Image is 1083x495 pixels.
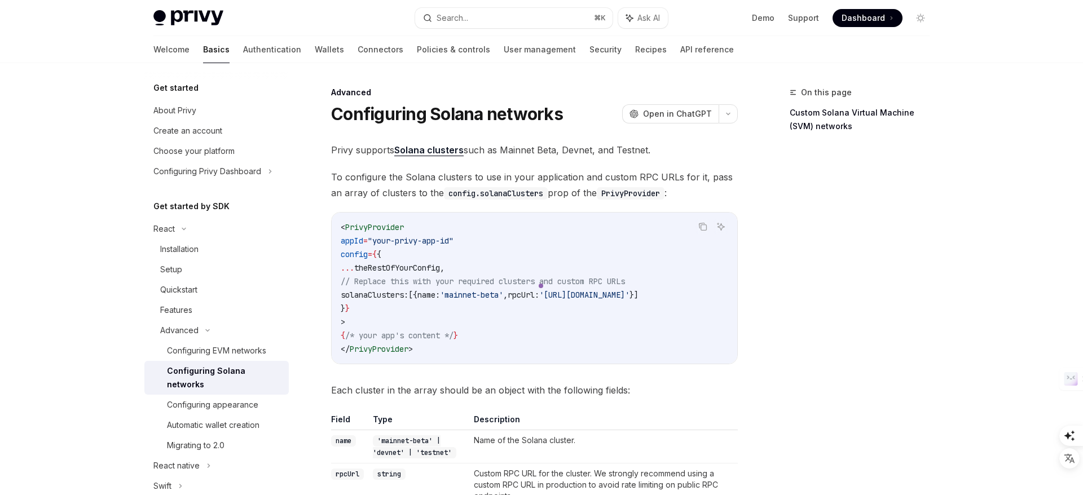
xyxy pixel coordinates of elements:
a: Setup [144,259,289,280]
div: Configuring Privy Dashboard [153,165,261,178]
span: 'mainnet-beta' [440,290,503,300]
img: light logo [153,10,223,26]
div: React [153,222,175,236]
div: Configuring Solana networks [167,364,282,391]
span: Open in ChatGPT [643,108,712,120]
span: '[URL][DOMAIN_NAME]' [539,290,629,300]
div: About Privy [153,104,196,117]
a: Features [144,300,289,320]
span: </ [341,344,350,354]
a: Policies & controls [417,36,490,63]
a: Dashboard [833,9,902,27]
code: config.solanaClusters [444,187,548,200]
a: Support [788,12,819,24]
span: } [345,303,350,313]
a: Security [589,36,622,63]
div: Configuring appearance [167,398,258,412]
span: , [440,263,444,273]
span: Dashboard [842,12,885,24]
span: ... [341,263,354,273]
a: Basics [203,36,230,63]
div: Setup [160,263,182,276]
a: Migrating to 2.0 [144,435,289,456]
span: /* your app's content */ [345,330,454,341]
code: name [331,435,356,447]
a: Recipes [635,36,667,63]
a: Create an account [144,121,289,141]
span: To configure the Solana clusters to use in your application and custom RPC URLs for it, pass an a... [331,169,738,201]
div: Search... [437,11,468,25]
span: ⌘ K [594,14,606,23]
span: > [408,344,413,354]
span: { [377,249,381,259]
button: Ask AI [714,219,728,234]
a: Configuring appearance [144,395,289,415]
span: { [372,249,377,259]
code: PrivyProvider [597,187,664,200]
a: Welcome [153,36,190,63]
a: Demo [752,12,774,24]
span: < [341,222,345,232]
span: PrivyProvider [350,344,408,354]
span: } [341,303,345,313]
button: Ask AI [618,8,668,28]
span: PrivyProvider [345,222,404,232]
div: Choose your platform [153,144,235,158]
button: Search...⌘K [415,8,613,28]
span: , [503,290,508,300]
div: Advanced [331,87,738,98]
span: solanaClusters: [341,290,408,300]
span: appId [341,236,363,246]
span: Each cluster in the array should be an object with the following fields: [331,382,738,398]
a: Wallets [315,36,344,63]
span: rpcUrl: [508,290,539,300]
button: Toggle dark mode [912,9,930,27]
th: Type [368,414,469,430]
div: Installation [160,242,199,256]
span: Privy supports such as Mainnet Beta, Devnet, and Testnet. [331,142,738,158]
a: Installation [144,239,289,259]
a: Automatic wallet creation [144,415,289,435]
span: [{ [408,290,417,300]
button: Copy the contents from the code block [695,219,710,234]
td: Name of the Solana cluster. [469,430,738,463]
div: Features [160,303,192,317]
span: name: [417,290,440,300]
div: Migrating to 2.0 [167,439,224,452]
span: > [341,317,345,327]
div: Quickstart [160,283,197,297]
span: // Replace this with your required clusters and custom RPC URLs [341,276,625,286]
span: } [454,330,458,341]
div: Automatic wallet creation [167,418,259,432]
span: }] [629,290,639,300]
div: Configuring EVM networks [167,344,266,357]
a: User management [504,36,576,63]
div: Create an account [153,124,222,138]
a: API reference [680,36,734,63]
span: { [341,330,345,341]
h5: Get started by SDK [153,200,230,213]
span: theRestOfYourConfig [354,263,440,273]
span: config [341,249,368,259]
a: Authentication [243,36,301,63]
a: Custom Solana Virtual Machine (SVM) networks [790,104,939,135]
a: About Privy [144,100,289,121]
div: Advanced [160,324,199,337]
code: 'mainnet-beta' | 'devnet' | 'testnet' [373,435,456,458]
h1: Configuring Solana networks [331,104,563,124]
div: React native [153,459,200,472]
a: Connectors [358,36,403,63]
span: = [368,249,372,259]
code: string [373,469,406,480]
span: On this page [801,86,852,99]
span: Ask AI [637,12,660,24]
a: Choose your platform [144,141,289,161]
a: Configuring Solana networks [144,361,289,395]
th: Description [469,414,738,430]
th: Field [331,414,368,430]
button: Open in ChatGPT [622,104,719,123]
code: rpcUrl [331,469,364,480]
h5: Get started [153,81,199,95]
a: Solana clusters [394,144,464,156]
span: "your-privy-app-id" [368,236,454,246]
